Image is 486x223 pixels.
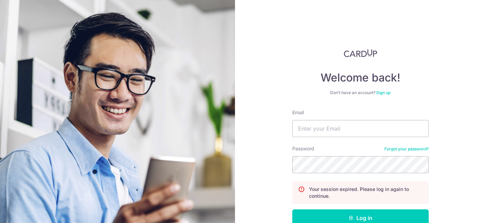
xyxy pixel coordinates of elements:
[292,109,304,116] label: Email
[292,90,429,95] div: Don’t have an account?
[376,90,391,95] a: Sign up
[344,49,377,57] img: CardUp Logo
[309,186,423,199] p: Your session expired. Please log in again to continue.
[384,146,429,152] a: Forgot your password?
[292,120,429,137] input: Enter your Email
[292,71,429,85] h4: Welcome back!
[292,145,314,152] label: Password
